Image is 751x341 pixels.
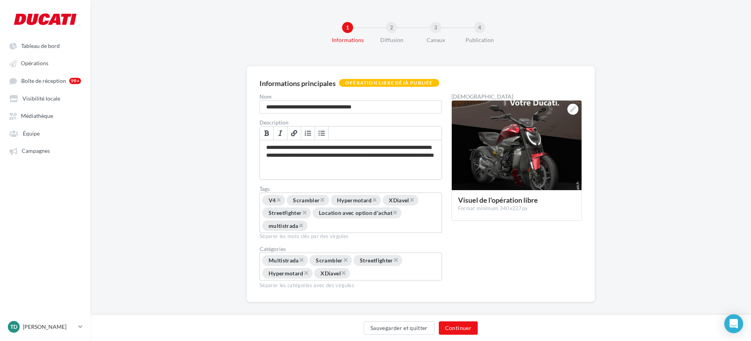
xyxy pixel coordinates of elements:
[21,42,60,49] span: Tableau de bord
[322,36,373,44] div: Informations
[6,319,84,334] a: TD [PERSON_NAME]
[409,196,414,203] span: ×
[439,321,478,335] button: Continuer
[343,256,348,264] span: ×
[5,91,86,105] a: Visibilité locale
[301,126,315,140] a: Insérer/Supprimer une liste numérotée
[299,256,304,264] span: ×
[260,233,442,240] div: Séparer les mots clés par des virgules
[5,108,86,123] a: Médiathèque
[269,257,299,264] span: Multistrada
[269,270,304,277] span: Hypermotard
[320,196,324,203] span: ×
[458,196,575,203] div: Visuel de l'opération libre
[360,257,393,264] span: Streetfighter
[366,36,417,44] div: Diffusion
[69,78,81,84] div: 99+
[724,314,743,333] div: Open Intercom Messenger
[341,269,346,277] span: ×
[5,126,86,140] a: Équipe
[451,94,582,99] div: [DEMOGRAPHIC_DATA]
[392,209,397,216] span: ×
[5,38,86,53] a: Tableau de bord
[319,210,392,216] span: Location avec option d'achat
[308,222,367,231] input: Permet aux affiliés de trouver l'opération libre plus facilement
[21,77,66,84] span: Boîte de réception
[458,205,575,212] div: Format minimum 340x227px
[260,140,442,180] div: Permet de préciser les enjeux de la campagne à vos affiliés
[260,94,442,99] label: Nom
[260,280,442,289] div: Séparer les catégories avec des virgules
[260,80,336,87] div: Informations principales
[389,197,409,203] span: XDiavel
[22,148,50,154] span: Campagnes
[293,197,320,203] span: Scrambler
[22,95,60,102] span: Visibilité locale
[260,253,442,280] div: Choisissez une catégorie
[287,126,301,140] a: Lien
[21,60,48,67] span: Opérations
[5,56,86,70] a: Opérations
[23,323,75,331] p: [PERSON_NAME]
[5,143,86,158] a: Campagnes
[269,222,298,229] span: multistrada
[386,22,397,33] div: 2
[276,196,281,203] span: ×
[274,126,287,140] a: Italique (Ctrl+I)
[455,36,505,44] div: Publication
[372,196,377,203] span: ×
[315,126,329,140] a: Insérer/Supprimer une liste à puces
[474,22,485,33] div: 4
[5,73,86,88] a: Boîte de réception 99+
[320,270,341,277] span: XDiavel
[21,113,53,119] span: Médiathèque
[260,186,442,192] label: Tags
[316,257,342,264] span: Scrambler
[342,22,353,33] div: 1
[260,126,274,140] a: Gras (Ctrl+B)
[410,36,461,44] div: Canaux
[298,222,303,229] span: ×
[269,197,276,203] span: V4
[337,197,372,203] span: Hypermotard
[430,22,441,33] div: 3
[393,256,398,264] span: ×
[364,321,434,335] button: Sauvegarder et quitter
[260,192,442,233] div: Permet aux affiliés de trouver l'opération libre plus facilement
[351,269,409,278] input: Choisissez une catégorie
[260,120,442,125] label: Description
[269,210,302,216] span: Streetfighter
[302,209,307,216] span: ×
[260,246,442,252] div: Catégories
[10,323,17,331] span: TD
[23,130,40,137] span: Équipe
[304,269,308,277] span: ×
[339,79,439,87] div: Opération libre déjà publiée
